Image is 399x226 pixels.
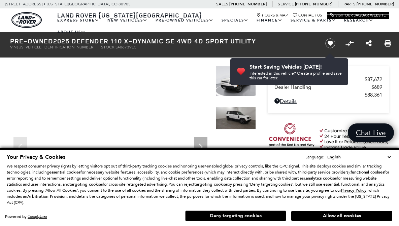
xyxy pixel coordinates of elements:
[69,182,103,187] strong: targeting cookies
[357,1,394,7] a: [PHONE_NUMBER]
[343,2,356,6] span: Parts
[274,76,365,82] span: Retailer Selling Price
[295,1,332,7] a: [PHONE_NUMBER]
[323,38,338,49] button: Save vehicle
[371,84,382,90] span: $689
[11,12,42,28] a: land-rover
[10,37,314,45] h1: 2025 Defender 110 X-Dynamic SE 4WD 4D Sport Utility
[366,39,372,47] a: Share this Pre-Owned 2025 Defender 110 X-Dynamic SE 4WD 4D Sport Utility
[216,2,228,6] span: Sales
[53,14,389,38] nav: Main Navigation
[293,13,322,17] a: Contact Us
[10,66,219,223] iframe: Interactive Walkaround/Photo gallery of the vehicle/product
[49,169,80,175] strong: essential cookies
[194,137,207,157] div: Next
[216,66,256,96] img: Used 2025 Fuji White Land Rover X-Dynamic SE image 1
[10,45,18,49] span: VIN:
[57,11,202,19] span: Land Rover [US_STATE][GEOGRAPHIC_DATA]
[53,14,103,26] a: EXPRESS STORE
[306,176,337,181] strong: analytics cookies
[28,215,47,219] a: ComplyAuto
[115,45,136,49] span: L406739LC
[365,76,382,82] span: $87,672
[330,13,386,17] a: Visit Our Jaguar Website
[53,11,206,19] a: Land Rover [US_STATE][GEOGRAPHIC_DATA]
[11,12,42,28] img: Land Rover
[291,211,392,221] button: Allow all cookies
[101,45,115,49] span: Stock:
[18,45,94,49] span: [US_VEHICLE_IDENTIFICATION_NUMBER]
[274,76,382,82] a: Retailer Selling Price $87,672
[365,92,382,98] span: $88,361
[385,39,391,47] a: Print this Pre-Owned 2025 Defender 110 X-Dynamic SE 4WD 4D Sport Utility
[351,169,384,175] strong: functional cookies
[53,26,90,38] a: About Us
[218,14,253,26] a: Specials
[348,123,394,142] a: Chat Live
[253,14,287,26] a: Finance
[326,154,392,160] select: Language Select
[340,14,377,26] a: Research
[7,153,65,161] span: Your Privacy & Cookies
[257,13,288,17] a: Hours & Map
[10,36,53,45] strong: Pre-Owned
[27,194,67,199] strong: Arbitration Provision
[305,155,324,159] div: Language:
[344,38,355,48] button: Compare vehicle
[287,14,340,26] a: Service & Parts
[274,98,382,104] a: Details
[216,107,256,130] img: Used 2025 Fuji White Land Rover X-Dynamic SE image 2
[274,92,382,98] a: $88,361
[341,188,366,193] a: Privacy Policy
[185,211,286,221] button: Deny targeting cookies
[229,1,267,7] a: [PHONE_NUMBER]
[103,14,152,26] a: New Vehicles
[5,215,47,219] div: Powered by
[194,182,228,187] strong: targeting cookies
[7,163,392,205] p: We respect consumer privacy rights by letting visitors opt out of third-party tracking cookies an...
[278,2,294,6] span: Service
[152,14,218,26] a: Pre-Owned Vehicles
[353,128,389,137] span: Chat Live
[274,84,371,90] span: Dealer Handling
[274,84,382,90] a: Dealer Handling $689
[5,2,131,6] a: [STREET_ADDRESS] • [US_STATE][GEOGRAPHIC_DATA], CO 80905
